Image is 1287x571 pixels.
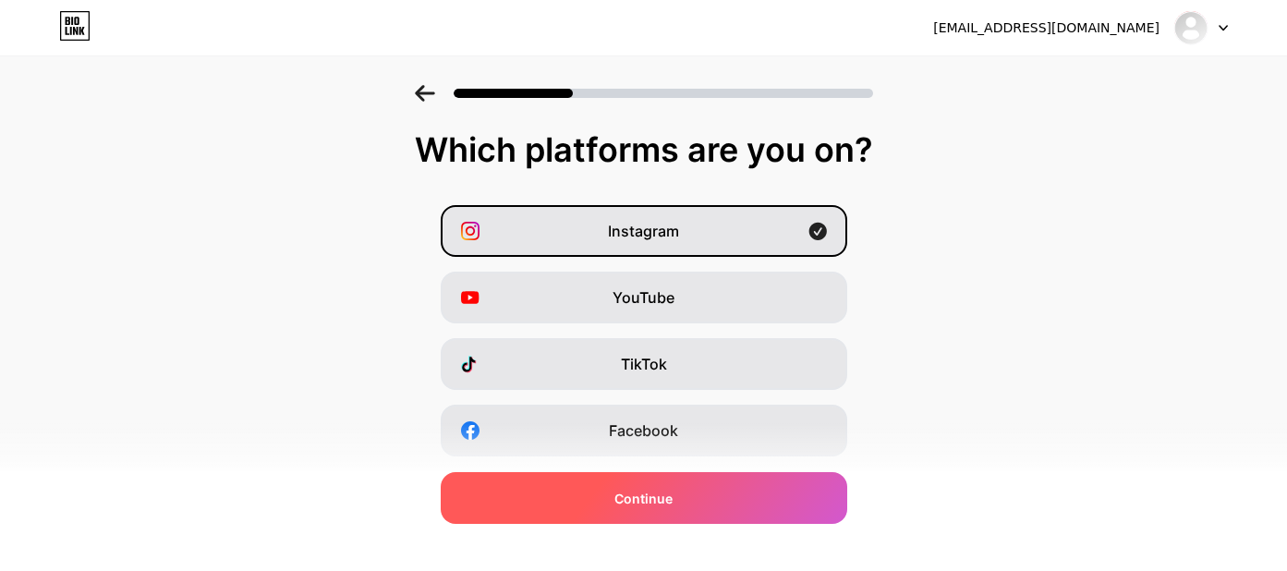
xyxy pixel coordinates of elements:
img: tokomaspantes 90 [1173,10,1208,45]
div: Which platforms are you on? [18,131,1269,168]
span: TikTok [621,353,667,375]
span: Continue [614,489,673,508]
div: [EMAIL_ADDRESS][DOMAIN_NAME] [933,18,1160,38]
span: Instagram [608,220,679,242]
span: Facebook [609,419,678,442]
span: YouTube [613,286,674,309]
